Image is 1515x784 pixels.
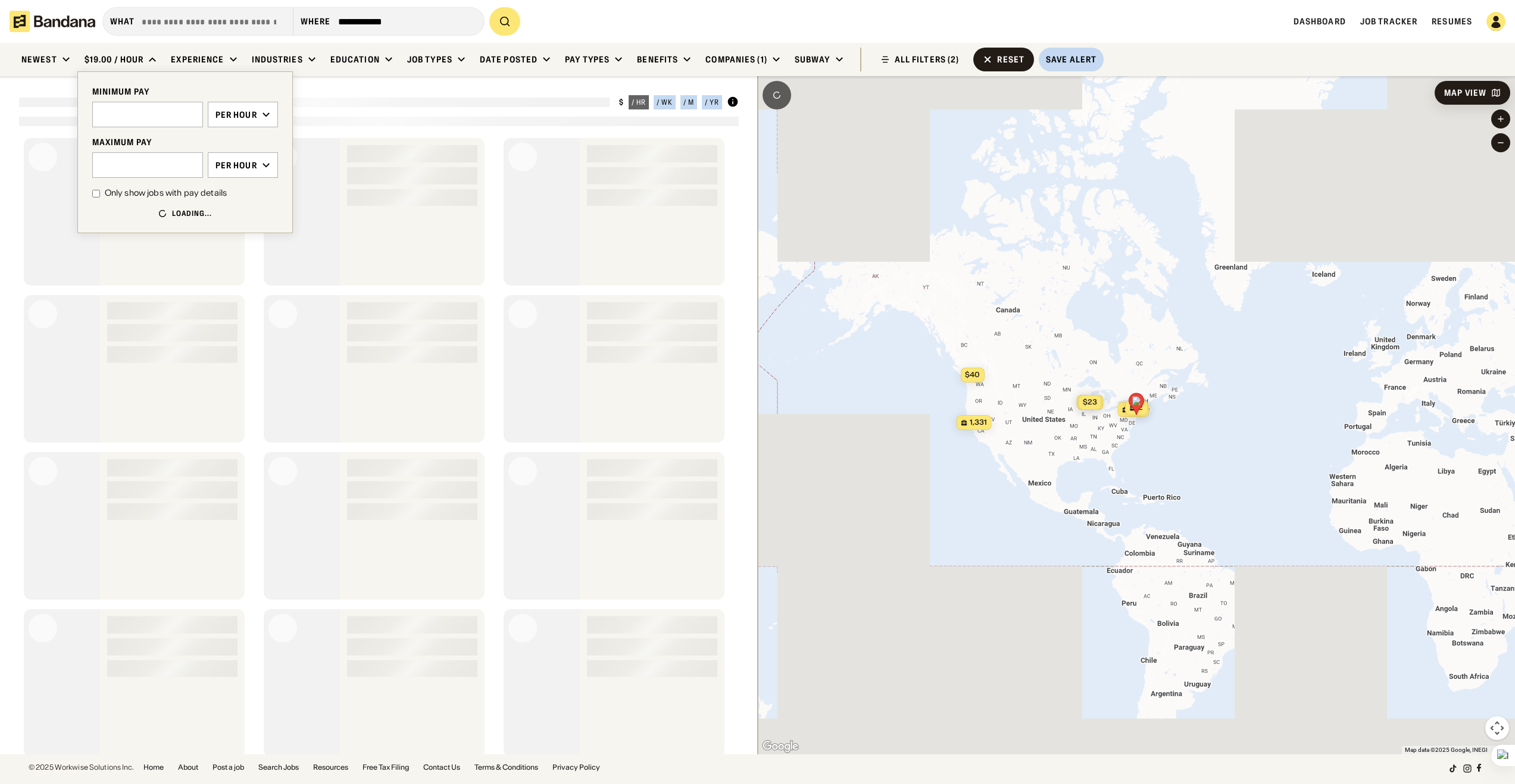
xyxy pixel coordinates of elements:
div: / wk [657,99,673,106]
div: ALL FILTERS (2) [895,55,960,64]
div: grid [19,133,739,754]
div: / hr [632,99,646,106]
div: Per hour [215,160,257,171]
div: Only show jobs with pay details [105,187,227,199]
div: Newest [21,54,57,65]
div: Where [301,16,331,27]
a: About [178,764,198,771]
div: © 2025 Workwise Solutions Inc. [29,764,134,771]
span: $40 [965,370,980,379]
div: Loading... [172,209,212,218]
input: Only show jobs with pay details [92,190,100,197]
div: / yr [705,99,719,106]
div: Experience [171,54,224,65]
a: Job Tracker [1360,16,1417,27]
div: MINIMUM PAY [92,86,278,97]
span: 1,331 [969,418,986,428]
div: Companies (1) [705,54,767,65]
div: Reset [997,55,1024,64]
div: Pay Types [565,54,610,65]
div: Save Alert [1046,54,1097,65]
div: Benefits [637,54,678,65]
a: Free Tax Filing [363,764,409,771]
div: what [110,16,135,27]
div: Industries [252,54,303,65]
a: Terms & Conditions [474,764,538,771]
a: Post a job [213,764,244,771]
a: Home [143,764,164,771]
div: Date Posted [480,54,538,65]
a: Contact Us [423,764,460,771]
div: $19.00 / hour [85,54,144,65]
div: / m [683,99,694,106]
a: Resumes [1432,16,1472,27]
a: Dashboard [1294,16,1346,27]
div: Per hour [215,109,257,120]
a: Privacy Policy [552,764,600,771]
img: Google [761,739,800,754]
div: MAXIMUM PAY [92,137,278,148]
div: Education [330,54,380,65]
div: Job Types [407,54,452,65]
div: Map View [1444,89,1486,97]
a: Open this area in Google Maps (opens a new window) [761,739,800,754]
a: Resources [313,764,348,771]
a: Search Jobs [258,764,299,771]
div: $ [619,98,624,107]
span: Map data ©2025 Google, INEGI [1405,747,1488,753]
span: $23 [1082,397,1097,406]
button: Map camera controls [1485,716,1509,740]
img: Bandana logotype [10,11,95,32]
div: Subway [795,54,830,65]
